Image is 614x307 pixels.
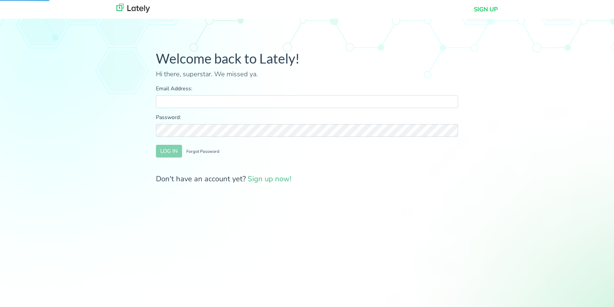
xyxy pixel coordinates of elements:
label: Email Address: [156,85,458,93]
label: Password: [156,113,458,121]
img: lately_logo_nav.700ca2e7.jpg [116,4,150,13]
h1: Welcome back to Lately! [156,50,458,67]
span: Don't have an account yet? [156,174,291,184]
small: Forgot Password [186,148,219,155]
button: Forgot Password [182,145,224,158]
button: LOG IN [156,145,182,158]
p: Hi there, superstar. We missed ya. [156,69,458,79]
a: SIGN UP [474,5,498,14]
a: Sign up now! [248,174,291,184]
